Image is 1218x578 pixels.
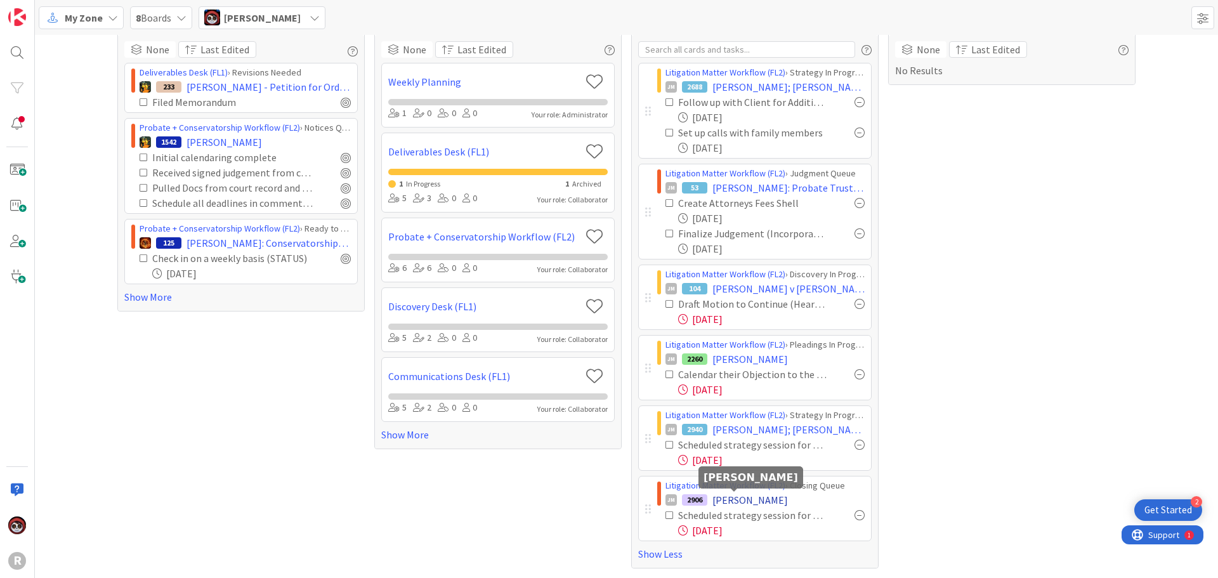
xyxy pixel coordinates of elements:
span: My Zone [65,10,103,25]
a: Probate + Conservatorship Workflow (FL2) [388,229,580,244]
div: 2906 [682,494,707,506]
div: Check in on a weekly basis (STATUS) [152,251,313,266]
span: Last Edited [200,42,249,57]
div: No Results [895,41,1129,78]
div: Calendar their Objection to the Mediation (14 Days) [678,367,827,382]
div: 0 [438,331,456,345]
div: Open Get Started checklist, remaining modules: 2 [1134,499,1202,521]
span: [PERSON_NAME] v [PERSON_NAME] [712,281,865,296]
div: 125 [156,237,181,249]
input: Search all cards and tasks... [638,41,855,58]
div: 6 [413,261,431,275]
div: JM [665,81,677,93]
div: 0 [462,192,477,206]
div: Get Started [1144,504,1192,516]
div: Schedule all deadlines in comment and Deadline Checklist [move to P4 Notice Quene] [152,195,313,211]
div: [DATE] [678,211,865,226]
div: › Discovery In Progress [665,268,865,281]
div: 5 [388,192,407,206]
div: Your role: Collaborator [537,194,608,206]
div: JM [665,494,677,506]
span: [PERSON_NAME]: Probate Trust Litigation ([PERSON_NAME] as PR and Trustee Representation) [712,180,865,195]
a: Litigation Matter Workflow (FL2) [665,67,785,78]
div: 0 [438,192,456,206]
div: [DATE] [678,523,865,538]
span: Last Edited [457,42,506,57]
img: JS [8,516,26,534]
div: Your role: Administrator [532,109,608,121]
span: In Progress [406,179,440,188]
a: Communications Desk (FL1) [388,369,580,384]
span: 1 [399,179,403,188]
div: › Judgment Queue [665,167,865,180]
div: Your role: Collaborator [537,334,608,345]
div: 1542 [156,136,181,148]
div: Follow up with Client for Additional Documents (Any Medical, Contract for Services., Investigativ... [678,95,827,110]
a: Show Less [638,546,872,562]
div: 104 [682,283,707,294]
img: JS [204,10,220,25]
div: 5 [388,401,407,415]
div: 0 [438,401,456,415]
div: 2 [413,331,431,345]
img: Visit kanbanzone.com [8,8,26,26]
div: 233 [156,81,181,93]
span: Archived [572,179,601,188]
div: Create Attorneys Fees Shell [678,195,823,211]
div: [DATE] [678,382,865,397]
div: 2940 [682,424,707,435]
div: 6 [388,261,407,275]
div: [DATE] [678,241,865,256]
div: 0 [438,261,456,275]
div: Finalize Judgement (Incorporate Letter Only) [678,226,827,241]
div: 1 [388,107,407,121]
div: Initial calendaring complete [152,150,303,165]
span: Support [27,2,58,17]
img: MR [140,136,151,148]
span: None [146,42,169,57]
div: [DATE] [678,452,865,468]
h5: [PERSON_NAME] [704,471,798,483]
span: None [917,42,940,57]
div: Scheduled strategy session for TWR, INC & responsible attorney [paralegal] [678,508,827,523]
img: TR [140,237,151,249]
div: Your role: Collaborator [537,264,608,275]
div: 3 [413,192,431,206]
a: Deliverables Desk (FL1) [388,144,580,159]
div: › Strategy In Progress [665,66,865,79]
span: [PERSON_NAME] [712,351,788,367]
div: Filed Memorandum [152,95,283,110]
a: Show More [124,289,358,305]
div: Draft Motion to Continue (Hearing [DATE]) [678,296,827,312]
a: Deliverables Desk (FL1) [140,67,228,78]
div: JM [665,283,677,294]
a: Litigation Matter Workflow (FL2) [665,480,785,491]
div: [DATE] [678,312,865,327]
div: [DATE] [152,266,351,281]
div: 1 [66,5,69,15]
div: [DATE] [678,110,865,125]
div: 2 [1191,496,1202,508]
span: Boards [136,10,171,25]
a: Show More [381,427,615,442]
div: › Revisions Needed [140,66,351,79]
div: › Closing Queue [665,479,865,492]
span: [PERSON_NAME]; [PERSON_NAME] [712,422,865,437]
div: Set up calls with family members [678,125,827,140]
a: Probate + Conservatorship Workflow (FL2) [140,122,300,133]
div: Pulled Docs from court record and saved to file [152,180,313,195]
div: 0 [438,107,456,121]
div: 0 [462,261,477,275]
div: Your role: Collaborator [537,404,608,415]
div: 0 [462,107,477,121]
span: None [403,42,426,57]
button: Last Edited [435,41,513,58]
div: › Ready to Close Matter [140,222,351,235]
div: R [8,552,26,570]
a: Litigation Matter Workflow (FL2) [665,339,785,350]
span: [PERSON_NAME]; [PERSON_NAME] [712,79,865,95]
div: 0 [462,331,477,345]
a: Probate + Conservatorship Workflow (FL2) [140,223,300,234]
div: 53 [682,182,707,194]
span: [PERSON_NAME] [224,10,301,25]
